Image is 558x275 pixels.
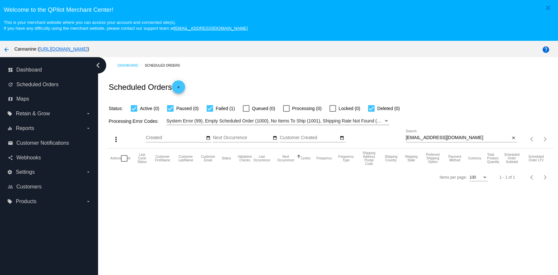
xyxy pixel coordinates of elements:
button: Change sorting for PreferredShippingOption [424,153,441,164]
span: Failed (1) [216,105,235,112]
mat-icon: date_range [206,136,211,141]
i: arrow_drop_down [86,170,91,175]
span: Reports [16,125,34,131]
i: equalizer [7,126,12,131]
mat-icon: help [542,46,550,54]
a: Scheduled Orders [145,60,186,71]
a: map Maps [8,94,91,104]
h2: Scheduled Orders [109,80,185,93]
button: Change sorting for CustomerLastName [177,155,194,162]
span: Cannanine ( ) [14,46,89,52]
button: Change sorting for Cycles [301,156,311,160]
i: map [8,96,13,102]
span: 100 [469,175,476,180]
button: Change sorting for Id [127,156,130,160]
mat-header-cell: Validation Checks [237,149,253,168]
mat-icon: date_range [273,136,277,141]
mat-icon: add [175,85,182,93]
mat-select: Filter by Processing Error Codes [166,117,389,125]
a: email Customer Notifications [8,138,91,148]
button: Next page [539,171,552,184]
span: Processing (0) [292,105,322,112]
button: Previous page [526,133,539,146]
button: Change sorting for Frequency [316,156,332,160]
button: Change sorting for Subtotal [502,153,521,164]
i: email [8,140,13,146]
mat-icon: more_vert [112,136,120,143]
input: Created [146,135,205,140]
i: local_offer [7,199,12,204]
button: Next page [539,133,552,146]
i: arrow_drop_down [86,111,91,116]
button: Change sorting for LastProcessingCycleId [136,153,148,164]
mat-icon: close [511,136,516,141]
button: Change sorting for FrequencyType [338,155,354,162]
a: dashboard Dashboard [8,65,91,75]
span: Customers [16,184,42,190]
h3: Welcome to the QPilot Merchant Center! [4,6,554,13]
button: Change sorting for CurrencyIso [468,156,482,160]
button: Change sorting for ShippingState [404,155,418,162]
button: Change sorting for CustomerFirstName [154,155,171,162]
span: Active (0) [140,105,159,112]
i: settings [7,170,12,175]
span: Processing Error Codes: [109,119,159,124]
a: update Scheduled Orders [8,79,91,90]
span: Maps [16,96,29,102]
i: people_outline [8,184,13,189]
mat-header-cell: Actions [110,149,121,168]
small: This is your merchant website where you can access your account and connected site(s). If you hav... [4,20,247,31]
button: Change sorting for ShippingCountry [384,155,398,162]
span: Status: [109,106,123,111]
i: dashboard [8,67,13,73]
button: Change sorting for LifetimeValue [527,155,545,162]
input: Next Occurrence [213,135,272,140]
span: Paused (0) [176,105,198,112]
input: Customer Created [280,135,339,140]
mat-icon: close [544,4,552,12]
mat-select: Items per page: [469,175,488,180]
a: people_outline Customers [8,182,91,192]
i: update [8,82,13,87]
button: Change sorting for Status [222,156,231,160]
a: [URL][DOMAIN_NAME] [39,46,88,52]
i: arrow_drop_down [86,126,91,131]
a: Dashboard [117,60,145,71]
span: Products [16,199,36,204]
a: [EMAIL_ADDRESS][DOMAIN_NAME] [174,26,248,31]
i: local_offer [7,111,12,116]
input: Search [406,135,510,140]
span: Retain & Grow [16,111,50,117]
div: Items per page: [440,175,467,180]
i: share [8,155,13,160]
a: share Webhooks [8,153,91,163]
button: Change sorting for NextOccurrenceUtc [277,155,295,162]
span: Dashboard [16,67,42,73]
mat-icon: arrow_back [3,46,10,54]
button: Change sorting for CustomerEmail [200,155,216,162]
button: Previous page [526,171,539,184]
i: arrow_drop_down [86,199,91,204]
button: Change sorting for PaymentMethod.Type [448,155,462,162]
span: Scheduled Orders [16,82,59,88]
span: Webhooks [16,155,41,161]
button: Clear [510,135,517,141]
button: Change sorting for ShippingPostcode [360,151,378,166]
mat-icon: date_range [340,136,344,141]
div: 1 - 1 of 1 [499,175,515,180]
span: Queued (0) [252,105,275,112]
button: Change sorting for LastOccurrenceUtc [253,155,271,162]
span: Customer Notifications [16,140,69,146]
i: chevron_left [93,60,103,71]
span: Locked (0) [339,105,360,112]
span: Deleted (0) [377,105,400,112]
span: Settings [16,169,35,175]
mat-header-cell: Total Product Quantity [487,149,502,168]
